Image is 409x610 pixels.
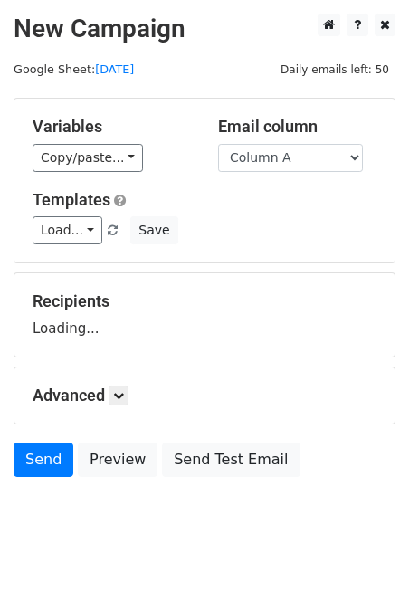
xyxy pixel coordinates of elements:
small: Google Sheet: [14,62,134,76]
a: Copy/paste... [33,144,143,172]
a: Preview [78,443,157,477]
h5: Email column [218,117,376,137]
a: Load... [33,216,102,244]
h5: Advanced [33,386,376,405]
h5: Variables [33,117,191,137]
a: Daily emails left: 50 [274,62,395,76]
span: Daily emails left: 50 [274,60,395,80]
a: [DATE] [95,62,134,76]
a: Send Test Email [162,443,300,477]
h5: Recipients [33,291,376,311]
a: Templates [33,190,110,209]
a: Send [14,443,73,477]
h2: New Campaign [14,14,395,44]
div: Loading... [33,291,376,338]
button: Save [130,216,177,244]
